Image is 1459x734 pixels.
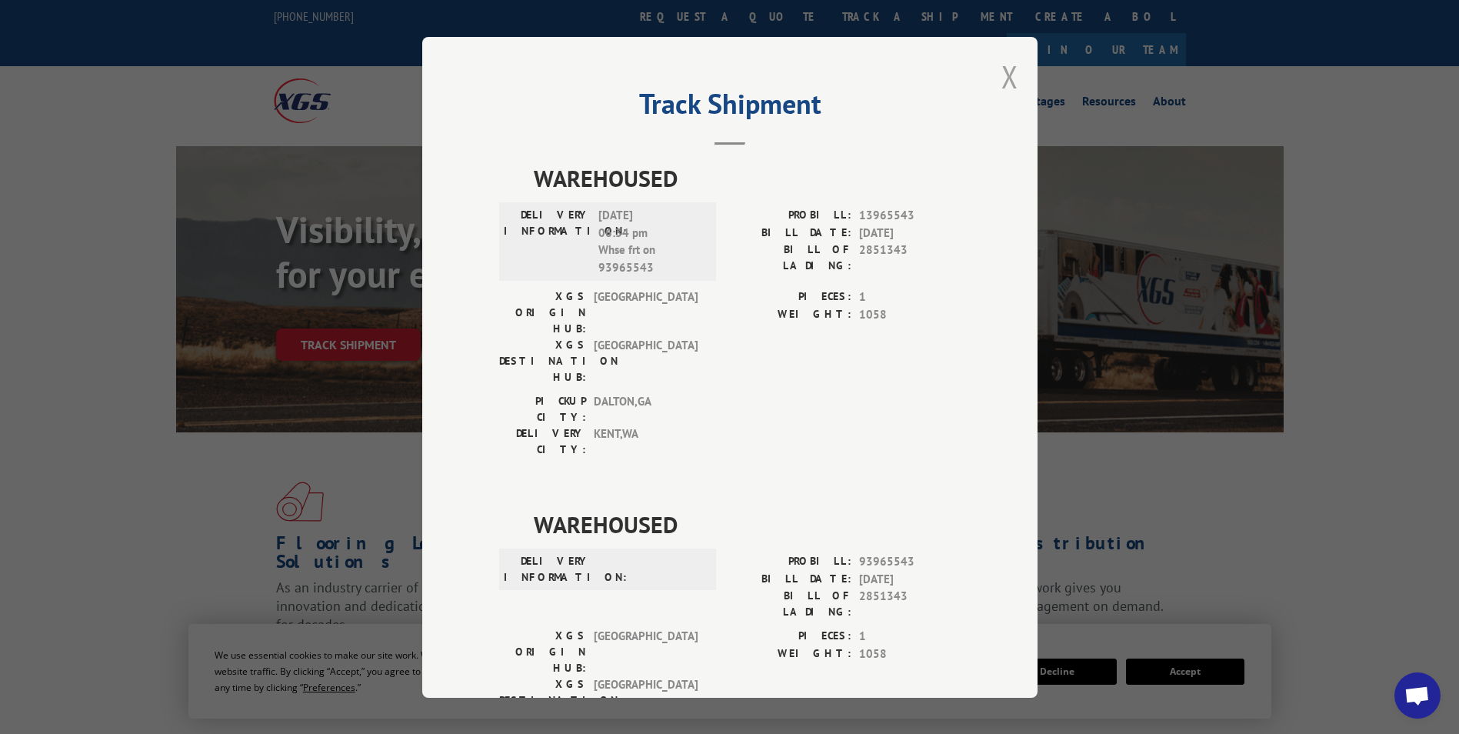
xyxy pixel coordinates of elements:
label: DELIVERY INFORMATION: [504,207,591,276]
label: PICKUP CITY: [499,393,586,425]
span: [GEOGRAPHIC_DATA] [594,676,698,725]
label: DELIVERY INFORMATION: [504,553,591,586]
label: XGS ORIGIN HUB: [499,289,586,337]
label: XGS DESTINATION HUB: [499,676,586,725]
span: 1 [859,289,961,306]
span: [DATE] [859,570,961,588]
label: WEIGHT: [730,645,851,662]
label: PROBILL: [730,553,851,571]
label: XGS DESTINATION HUB: [499,337,586,385]
label: BILL OF LADING: [730,242,851,274]
span: DALTON , GA [594,393,698,425]
label: DELIVERY CITY: [499,425,586,458]
span: WAREHOUSED [534,507,961,542]
span: KENT , WA [594,425,698,458]
span: WAREHOUSED [534,161,961,195]
h2: Track Shipment [499,93,961,122]
span: 1 [859,628,961,646]
span: 2851343 [859,242,961,274]
label: BILL DATE: [730,224,851,242]
label: PIECES: [730,628,851,646]
span: 93965543 [859,553,961,571]
span: [DATE] 06:34 pm Whse frt on 93965543 [598,207,702,276]
label: BILL OF LADING: [730,588,851,620]
span: [DATE] [859,224,961,242]
div: Open chat [1394,672,1441,719]
span: [GEOGRAPHIC_DATA] [594,337,698,385]
label: BILL DATE: [730,570,851,588]
span: 1058 [859,305,961,323]
span: [GEOGRAPHIC_DATA] [594,289,698,337]
button: Close modal [1001,56,1018,97]
label: PROBILL: [730,207,851,225]
label: XGS ORIGIN HUB: [499,628,586,676]
span: [GEOGRAPHIC_DATA] [594,628,698,676]
span: 2851343 [859,588,961,620]
span: 1058 [859,645,961,662]
span: 13965543 [859,207,961,225]
label: WEIGHT: [730,305,851,323]
label: PIECES: [730,289,851,306]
